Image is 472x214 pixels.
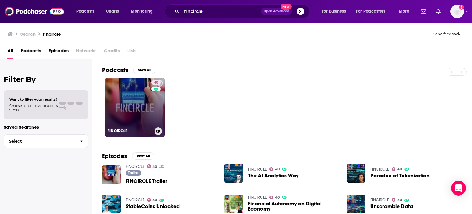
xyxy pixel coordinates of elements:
span: More [399,7,409,16]
h2: Podcasts [102,66,128,74]
div: Open Intercom Messenger [451,181,466,196]
a: 40 [392,198,402,202]
span: For Business [322,7,346,16]
img: User Profile [450,5,464,18]
span: 40 [152,165,157,168]
a: FINCIRCLE [126,164,145,169]
button: open menu [352,6,395,16]
span: Charts [106,7,119,16]
a: StableCoins Unlocked [126,204,180,209]
span: Lists [127,46,136,59]
button: View All [133,67,155,74]
span: New [281,4,292,10]
a: Paradox of Tokenization [370,173,430,178]
a: 40 [269,196,280,199]
a: Show notifications dropdown [418,6,429,17]
a: The AI Analytics Way [248,173,299,178]
a: PodcastsView All [102,66,155,74]
img: StableCoins Unlocked [102,195,121,213]
img: Unscramble Data [347,195,366,213]
svg: Add a profile image [459,5,464,10]
h3: FINCIRCLE [108,128,152,134]
span: Podcasts [76,7,94,16]
img: FINCIRCLE Trailer [102,165,121,184]
button: open menu [127,6,161,16]
img: The AI Analytics Way [224,164,243,183]
a: Unscramble Data [370,204,413,209]
span: Select [4,139,75,143]
span: 40 [154,80,158,86]
div: Search podcasts, credits, & more... [171,4,315,18]
a: Podcasts [21,46,41,59]
input: Search podcasts, credits, & more... [182,6,261,16]
button: Show profile menu [450,5,464,18]
span: Want to filter your results? [9,97,58,102]
button: Send feedback [431,31,462,37]
button: Select [4,134,88,148]
h3: fincircle [43,31,61,37]
a: FINCIRCLE Trailer [126,179,167,184]
span: Logged in as cmand-c [450,5,464,18]
img: Paradox of Tokenization [347,164,366,183]
span: 40 [397,199,402,201]
span: Trailer [128,171,139,175]
a: 40 [147,198,157,202]
a: Episodes [49,46,69,59]
a: Charts [102,6,123,16]
a: FINCIRCLE [248,167,267,172]
span: Credits [104,46,120,59]
button: Open AdvancedNew [261,8,292,15]
a: 40 [147,164,157,168]
a: 40 [151,80,161,85]
p: Saved Searches [4,124,88,130]
span: 40 [275,196,280,199]
h3: Search [20,31,36,37]
a: All [7,46,13,59]
span: 40 [275,168,280,171]
span: 40 [152,199,157,201]
span: 40 [397,168,402,171]
img: Financial Autonomy on Digital Economy [224,195,243,213]
a: Show notifications dropdown [434,6,443,17]
span: Open Advanced [264,10,289,13]
h2: Filter By [4,75,88,84]
a: Financial Autonomy on Digital Economy [248,201,340,212]
a: 40 [392,167,402,171]
button: open menu [72,6,102,16]
img: Podchaser - Follow, Share and Rate Podcasts [5,6,64,17]
button: open menu [395,6,417,16]
a: 40 [269,167,280,171]
a: EpisodesView All [102,152,154,160]
button: open menu [317,6,354,16]
a: FINCIRCLE [370,197,389,203]
span: Networks [76,46,96,59]
button: View All [132,152,154,160]
a: 40FINCIRCLE [105,78,165,137]
a: FINCIRCLE [126,197,145,203]
a: FINCIRCLE [248,195,267,200]
span: For Podcasters [356,7,386,16]
span: Choose a tab above to access filters. [9,103,58,112]
a: FINCIRCLE [370,167,389,172]
span: Monitoring [131,7,153,16]
h2: Episodes [102,152,127,160]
